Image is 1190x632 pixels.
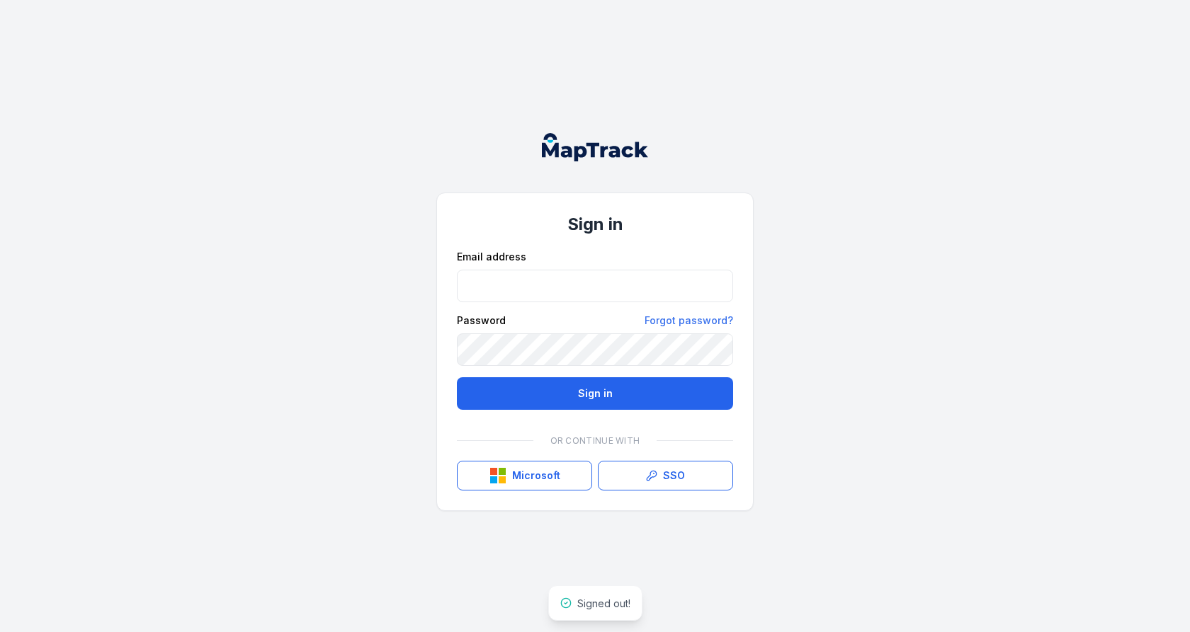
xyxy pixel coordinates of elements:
[577,597,630,609] span: Signed out!
[457,377,733,410] button: Sign in
[457,461,592,490] button: Microsoft
[457,213,733,236] h1: Sign in
[457,250,526,264] label: Email address
[598,461,733,490] a: SSO
[457,427,733,455] div: Or continue with
[519,133,671,161] nav: Global
[645,314,733,328] a: Forgot password?
[457,314,506,328] label: Password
